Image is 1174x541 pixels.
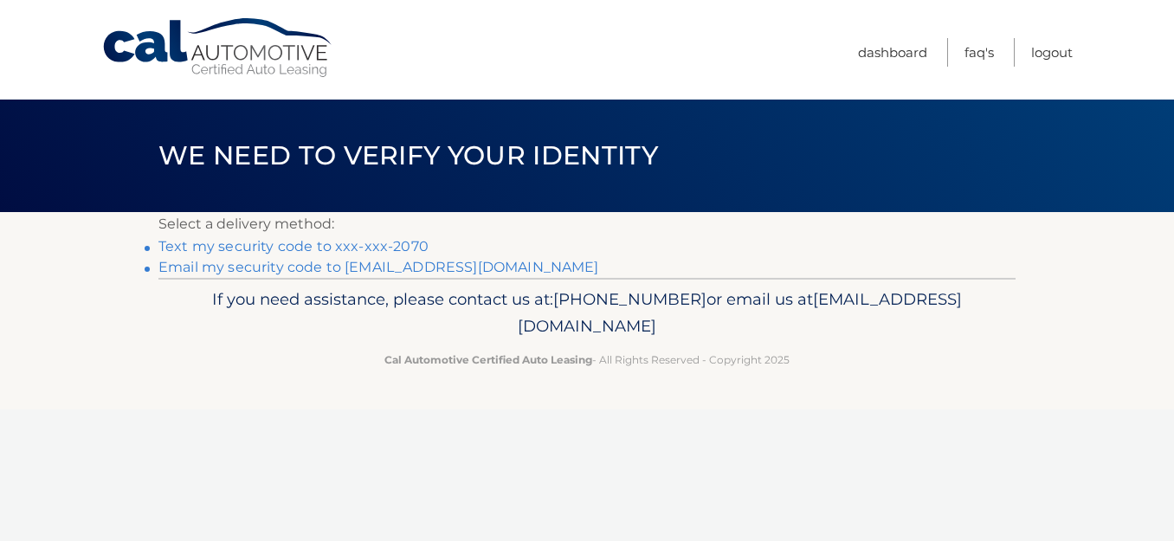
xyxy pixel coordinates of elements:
p: - All Rights Reserved - Copyright 2025 [170,351,1004,369]
a: FAQ's [964,38,994,67]
span: [PHONE_NUMBER] [553,289,706,309]
strong: Cal Automotive Certified Auto Leasing [384,353,592,366]
p: Select a delivery method: [158,212,1016,236]
a: Email my security code to [EMAIL_ADDRESS][DOMAIN_NAME] [158,259,599,275]
span: We need to verify your identity [158,139,658,171]
a: Cal Automotive [101,17,335,79]
a: Logout [1031,38,1073,67]
a: Dashboard [858,38,927,67]
a: Text my security code to xxx-xxx-2070 [158,238,429,254]
p: If you need assistance, please contact us at: or email us at [170,286,1004,341]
